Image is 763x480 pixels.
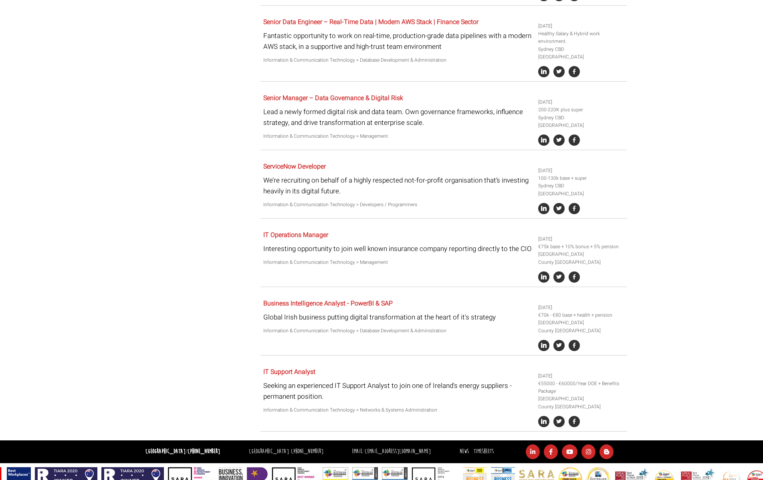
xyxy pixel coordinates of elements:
[263,93,403,103] a: Senior Manager – Data Governance & Digital Risk
[263,243,532,254] p: Interesting opportunity to join well known insurance company reporting directly to the CIO
[263,299,393,308] a: Business Intelligence Analyst - PowerBI & SAP
[263,327,532,335] p: Information & Communication Technology > Database Development & Administration
[474,448,494,455] a: Timesheets
[263,106,532,128] p: Lead a newly formed digital risk and data team. Own governance frameworks, influence strategy, an...
[538,98,624,106] li: [DATE]
[263,380,532,402] p: Seeking an experienced IT Support Analyst to join one of Ireland's energy suppliers - permanent p...
[460,448,469,455] a: News
[263,30,532,52] p: Fantastic opportunity to work on real-time, production-grade data pipelines with a modern AWS sta...
[538,175,624,182] li: 100-130k base + super
[538,114,624,129] li: Sydney CBD [GEOGRAPHIC_DATA]
[538,319,624,334] li: [GEOGRAPHIC_DATA] County [GEOGRAPHIC_DATA]
[263,312,532,323] p: Global Irish business putting digital transformation at the heart of it's strategy
[145,448,220,455] strong: [GEOGRAPHIC_DATA]:
[263,56,532,64] p: Information & Communication Technology > Database Development & Administration
[538,372,624,380] li: [DATE]
[538,46,624,61] li: Sydney CBD [GEOGRAPHIC_DATA]
[188,448,220,455] a: [PHONE_NUMBER]
[538,311,624,319] li: €70k - €80 base + health + pension
[263,406,532,414] p: Information & Communication Technology > Networks & Systems Administration
[538,235,624,243] li: [DATE]
[538,106,624,114] li: 200-220K plus super
[263,175,532,197] p: We’re recruiting on behalf of a highly respected not-for-profit organisation that’s investing hea...
[350,446,433,458] li: Email:
[538,167,624,175] li: [DATE]
[263,230,328,240] a: IT Operations Manager
[365,448,431,455] a: [EMAIL_ADDRESS][DOMAIN_NAME]
[538,304,624,311] li: [DATE]
[263,17,478,27] a: Senior Data Engineer – Real-Time Data | Modern AWS Stack | Finance Sector
[291,448,323,455] a: [PHONE_NUMBER]
[263,367,315,377] a: IT Support Analyst
[263,162,326,171] a: ServiceNow Developer
[538,380,624,395] li: €55000 - €60000/Year DOE + Benefits Package
[538,22,624,30] li: [DATE]
[538,30,624,45] li: Healthy Salary & Hybrid work environment.
[263,133,532,140] p: Information & Communication Technology > Management
[263,201,532,209] p: Information & Communication Technology > Developers / Programmers
[263,259,532,266] p: Information & Communication Technology > Management
[538,182,624,197] li: Sydney CBD [GEOGRAPHIC_DATA]
[538,395,624,410] li: [GEOGRAPHIC_DATA] County [GEOGRAPHIC_DATA]
[538,243,624,251] li: €75k base + 10% bonus + 5% pension
[247,446,325,458] li: [GEOGRAPHIC_DATA]:
[538,251,624,266] li: [GEOGRAPHIC_DATA] County [GEOGRAPHIC_DATA]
